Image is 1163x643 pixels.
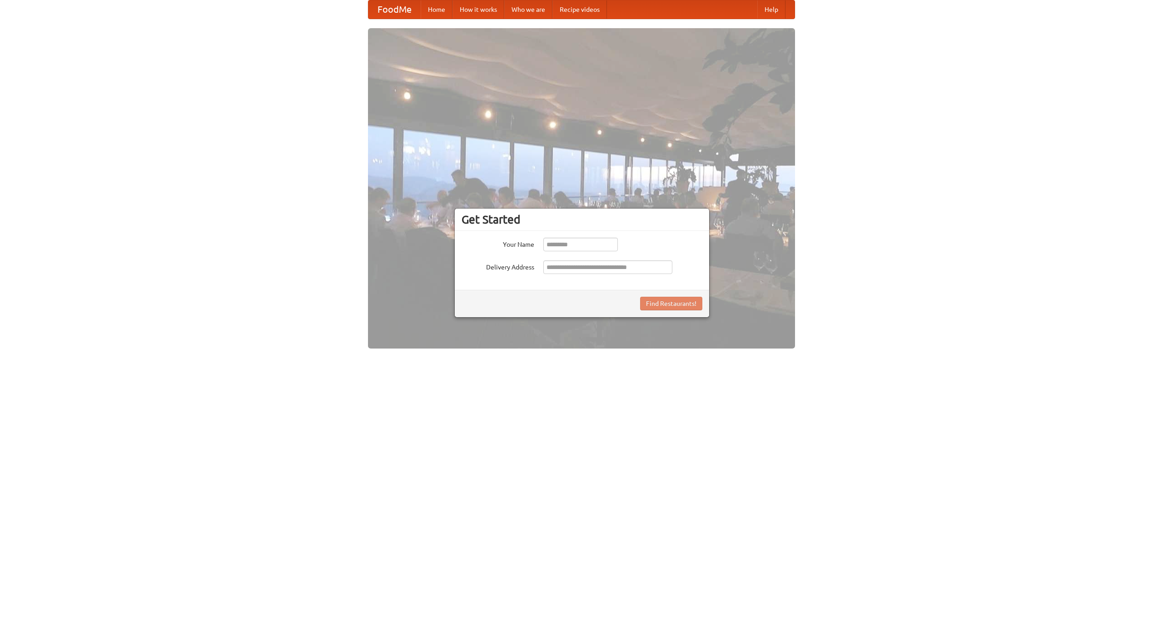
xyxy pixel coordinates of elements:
a: How it works [452,0,504,19]
a: Home [421,0,452,19]
label: Your Name [462,238,534,249]
a: Recipe videos [552,0,607,19]
a: Who we are [504,0,552,19]
a: FoodMe [368,0,421,19]
h3: Get Started [462,213,702,226]
a: Help [757,0,785,19]
button: Find Restaurants! [640,297,702,310]
label: Delivery Address [462,260,534,272]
